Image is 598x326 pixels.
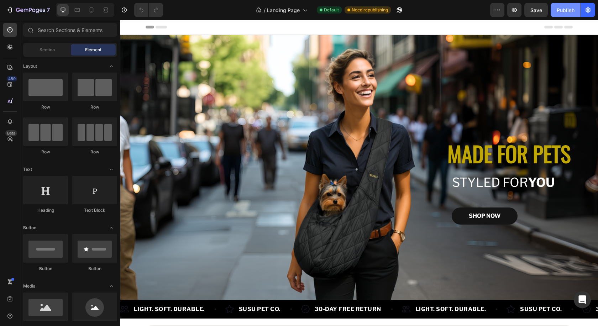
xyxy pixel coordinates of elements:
div: Row [72,104,117,110]
div: Button [72,265,117,272]
span: Need republishing [352,7,388,13]
span: / [264,6,266,14]
div: Button [23,265,68,272]
span: Layout [23,63,37,69]
div: Heading [23,207,68,214]
input: Search Sections & Elements [23,23,117,37]
span: Landing Page [267,6,300,14]
p: LIGHT. SOFT. DURABLE. [295,285,366,294]
button: Publish [551,3,581,17]
img: gempages_582444079028110168-6a10eb84-2bb6-48da-9a0e-cd43159e9690.svg [0,285,9,294]
div: 450 [7,76,17,81]
div: Row [23,104,68,110]
div: Row [72,149,117,155]
div: Beta [5,130,17,136]
p: SHOP NOW [349,192,381,200]
img: gempages_582444079028110168-6a10eb84-2bb6-48da-9a0e-cd43159e9690.svg [282,285,290,294]
img: gempages_582444079028110168-f579ab27-e9c8-48ad-bc5e-602d9f2426cd.svg [462,285,471,294]
img: gempages_582444079028110168-a204cece-1287-4c97-aa65-b4d41fa1a513.png [0,15,478,280]
span: Default [324,7,339,13]
button: 7 [3,3,53,17]
div: Undo/Redo [134,3,163,17]
span: Text [23,166,32,173]
img: gempages_582444079028110168-f579ab27-e9c8-48ad-bc5e-602d9f2426cd.svg [181,285,190,294]
p: LIGHT. SOFT. DURABLE. [14,285,85,294]
span: Element [85,47,101,53]
span: Save [530,7,542,13]
div: Open Intercom Messenger [574,291,591,308]
span: Toggle open [106,280,117,292]
span: Toggle open [106,61,117,72]
span: Toggle open [106,222,117,233]
span: Toggle open [106,164,117,175]
div: Text Block [72,207,117,214]
span: Media [23,283,36,289]
iframe: Design area [120,20,598,326]
span: Button [23,225,36,231]
div: Publish [557,6,575,14]
strong: YOU [408,155,435,170]
img: gempages_582444079028110168-942eaa40-1b8a-4eed-86d3-900e64553ddf.svg [105,285,114,294]
p: 30-DAY FREE RETURN [476,285,542,294]
p: SUSU PET CO. [119,285,161,294]
button: <p>SHOP NOW</p> [332,188,398,205]
p: 30-DAY FREE RETURN [195,285,261,294]
img: gempages_582444079028110168-942eaa40-1b8a-4eed-86d3-900e64553ddf.svg [387,285,395,294]
button: Save [524,3,548,17]
p: 7 [47,6,50,14]
div: Row [23,149,68,155]
p: SUSU PET CO. [400,285,442,294]
span: Section [40,47,55,53]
